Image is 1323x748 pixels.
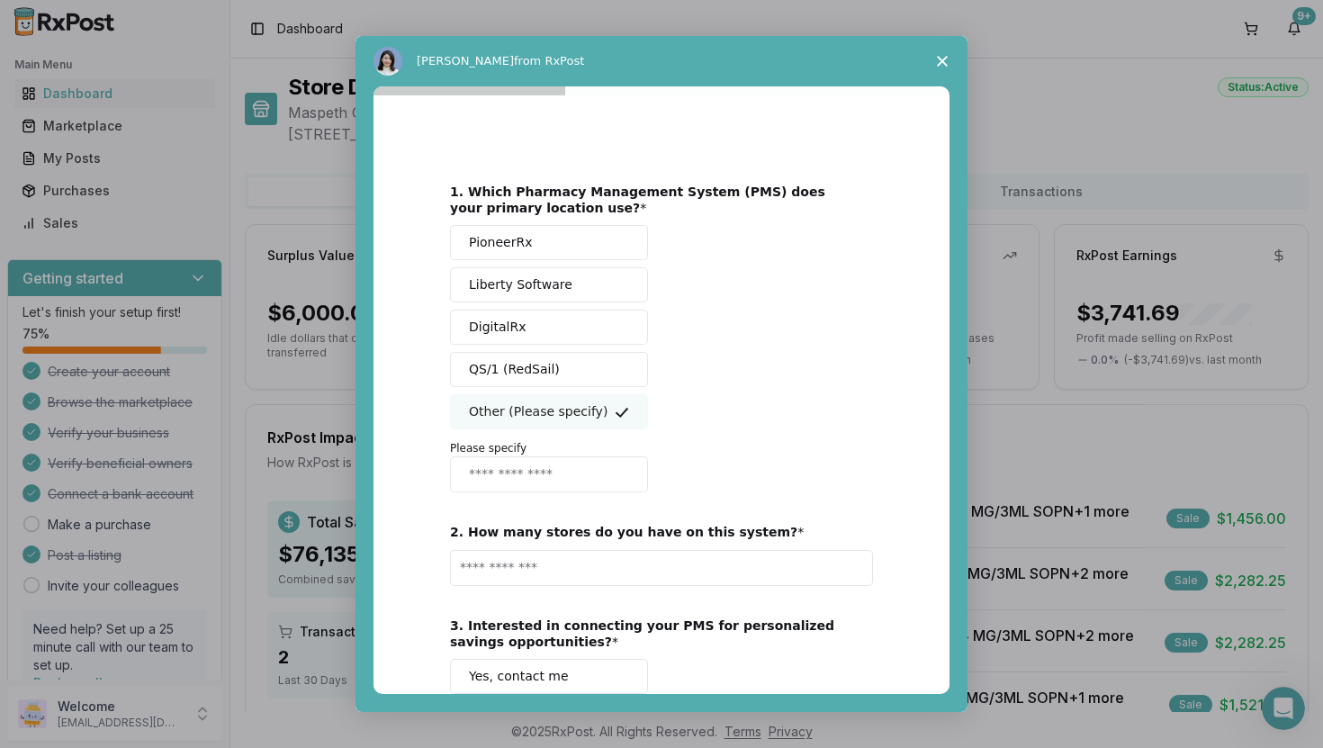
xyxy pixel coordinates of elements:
button: Yes, contact me [450,659,648,694]
button: PioneerRx [450,225,648,260]
input: Enter text... [450,550,873,586]
span: Liberty Software [469,275,572,294]
input: Enter response [450,456,648,492]
span: Close survey [917,36,967,86]
img: Profile image for Alice [373,47,402,76]
button: Other (Please specify) [450,394,648,429]
span: Yes, contact me [469,667,569,686]
p: Please specify [450,440,873,456]
b: 3. Interested in connecting your PMS for personalized savings opportunities? [450,618,834,649]
span: QS/1 (RedSail) [469,360,560,379]
button: QS/1 (RedSail) [450,352,648,387]
span: Other (Please specify) [469,402,607,421]
span: PioneerRx [469,233,532,252]
button: Liberty Software [450,267,648,302]
span: DigitalRx [469,318,526,337]
span: from RxPost [514,54,584,68]
button: DigitalRx [450,310,648,345]
span: [PERSON_NAME] [417,54,514,68]
b: 2. How many stores do you have on this system? [450,525,797,539]
b: 1. Which Pharmacy Management System (PMS) does your primary location use? [450,185,825,215]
